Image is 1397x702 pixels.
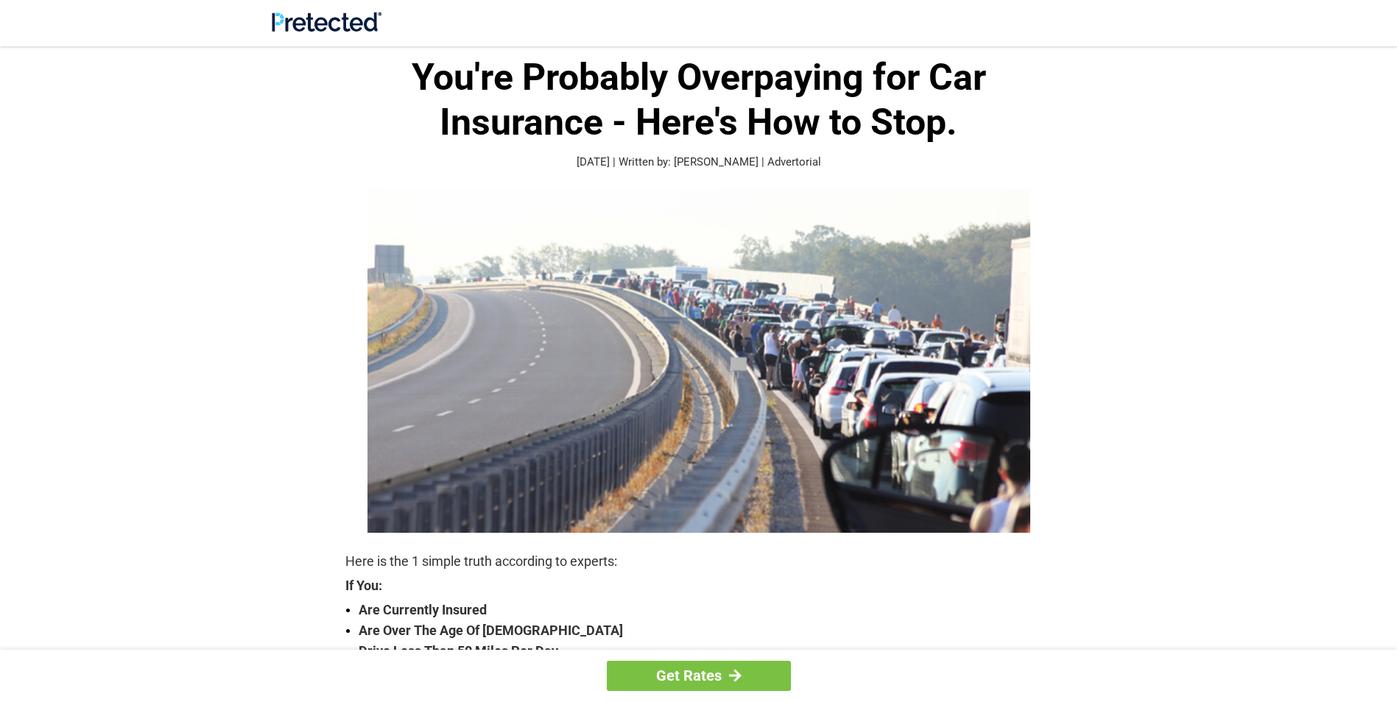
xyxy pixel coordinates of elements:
p: [DATE] | Written by: [PERSON_NAME] | Advertorial [345,154,1052,171]
img: Site Logo [272,12,381,32]
a: Get Rates [607,661,791,691]
strong: Are Over The Age Of [DEMOGRAPHIC_DATA] [359,620,1052,641]
h1: You're Probably Overpaying for Car Insurance - Here's How to Stop. [345,55,1052,145]
strong: If You: [345,579,1052,592]
strong: Drive Less Than 50 Miles Per Day [359,641,1052,662]
a: Site Logo [272,21,381,35]
p: Here is the 1 simple truth according to experts: [345,551,1052,572]
strong: Are Currently Insured [359,600,1052,620]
